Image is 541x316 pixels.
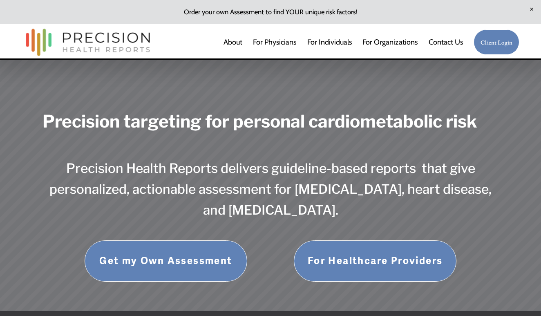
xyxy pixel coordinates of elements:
[42,111,477,132] strong: Precision targeting for personal cardiometabolic risk
[294,240,457,282] a: For Healthcare Providers
[474,29,519,55] a: Client Login
[85,240,248,282] a: Get my Own Assessment
[22,25,154,60] img: Precision Health Reports
[253,34,296,50] a: For Physicians
[307,34,352,50] a: For Individuals
[362,34,418,50] a: folder dropdown
[42,158,499,221] h3: Precision Health Reports delivers guideline-based reports that give personalized, actionable asse...
[429,34,463,50] a: Contact Us
[362,35,418,49] span: For Organizations
[224,34,242,50] a: About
